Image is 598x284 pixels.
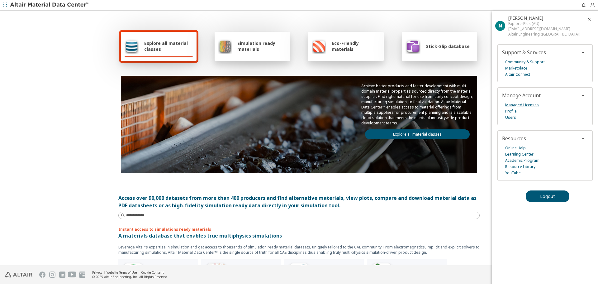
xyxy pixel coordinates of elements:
[505,114,516,121] a: Users
[406,39,420,54] img: Stick-Slip database
[237,40,286,52] span: Simulation ready materials
[508,26,580,31] div: [EMAIL_ADDRESS][DOMAIN_NAME]
[125,39,139,54] img: Explore all material classes
[10,2,89,8] img: Altair Material Data Center
[312,39,326,54] img: Eco-Friendly materials
[505,59,545,65] a: Community & Support
[218,39,232,54] img: Simulation ready materials
[505,157,539,164] a: Academic Program
[118,227,480,232] p: Instant access to simulations ready materials
[107,270,137,275] a: Website Terms of Use
[92,270,102,275] a: Privacy
[540,193,555,199] span: Logout
[502,49,546,56] span: Support & Services
[505,65,527,71] a: Marketplace
[502,92,541,99] span: Manage Account
[118,194,480,209] div: Access over 90,000 datasets from more than 400 producers and find alternative materials, view plo...
[526,190,569,202] button: Logout
[508,15,543,21] span: Nachiket Patil
[118,244,480,255] p: Leverage Altair’s expertise in simulation and get access to thousands of simulation ready materia...
[505,108,517,114] a: Profile
[508,21,580,26] div: ExplorerPlus (AU)
[508,31,580,37] div: Altair Engineering ([GEOGRAPHIC_DATA])
[505,71,530,78] a: Altair Connect
[426,43,470,49] span: Stick-Slip database
[118,232,480,239] p: A materials database that enables true multiphysics simulations
[505,170,521,176] a: YouTube
[332,40,380,52] span: Eco-Friendly materials
[505,102,539,108] a: Managed Licenses
[505,151,534,157] a: Learning Center
[499,23,502,29] span: N
[502,135,526,142] span: Resources
[144,40,193,52] span: Explore all material classes
[141,270,164,275] a: Cookie Consent
[505,164,535,170] a: Resource Library
[365,129,470,139] a: Explore all material classes
[361,83,473,126] p: Achieve better products and faster development with multi-domain material properties sourced dire...
[505,145,526,151] a: Online Help
[92,275,168,279] div: © 2025 Altair Engineering, Inc. All Rights Reserved.
[5,272,32,277] img: Altair Engineering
